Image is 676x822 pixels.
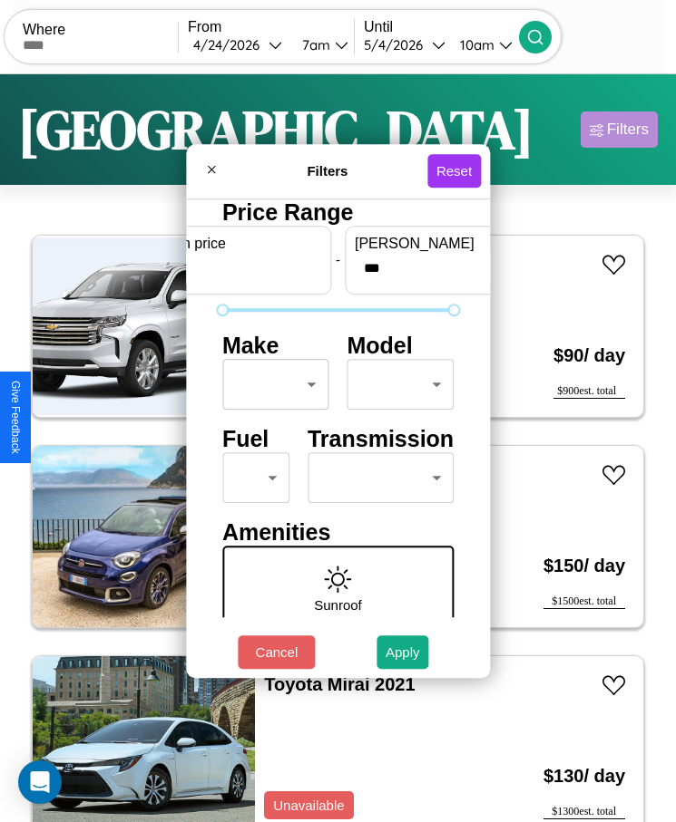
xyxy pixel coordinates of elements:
a: Toyota Mirai 2021 [264,674,415,694]
div: $ 1500 est. total [544,595,625,609]
h4: Make [222,333,329,359]
div: 4 / 24 / 2026 [193,36,269,53]
h3: $ 90 / day [554,327,625,384]
h4: Price Range [222,199,454,226]
button: Cancel [238,635,315,669]
button: Filters [581,111,658,148]
p: - [336,247,340,272]
h4: Model [348,333,455,359]
h1: [GEOGRAPHIC_DATA] [18,92,534,167]
h4: Fuel [222,426,289,452]
button: 7am [288,35,354,54]
label: From [188,19,354,35]
button: Reset [427,154,481,188]
h3: $ 150 / day [544,537,625,595]
h4: Transmission [308,426,454,452]
div: 10am [451,36,499,53]
p: Unavailable [273,793,344,817]
h4: Filters [228,163,427,179]
label: Where [23,22,178,38]
button: 4/24/2026 [188,35,288,54]
label: min price [167,236,321,252]
div: 7am [293,36,335,53]
div: Filters [607,121,649,139]
h4: Amenities [222,519,454,546]
h3: $ 130 / day [544,748,625,805]
div: Give Feedback [9,381,22,454]
button: 10am [446,35,519,54]
button: Apply [377,635,429,669]
div: $ 1300 est. total [544,805,625,819]
div: $ 900 est. total [554,384,625,399]
label: Until [364,19,519,35]
p: Sunroof [314,593,362,617]
div: 5 / 4 / 2026 [364,36,432,53]
div: Open Intercom Messenger [18,760,62,804]
label: [PERSON_NAME] [355,236,509,252]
